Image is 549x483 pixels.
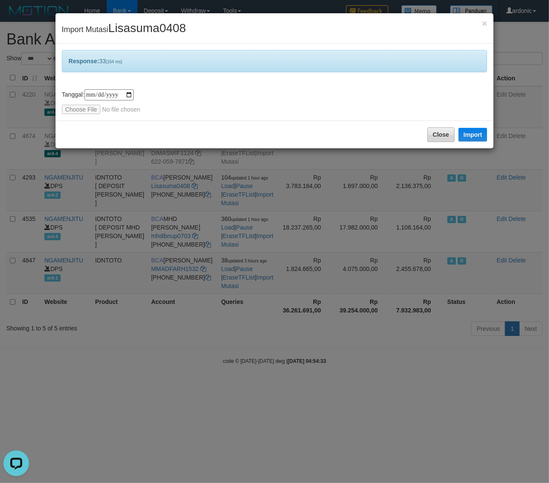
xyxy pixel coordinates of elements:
b: Response: [69,58,99,65]
span: × [482,18,487,28]
button: Open LiveChat chat widget [3,3,29,29]
span: Import Mutasi [62,25,186,34]
div: 33 [62,50,488,72]
span: [164 ms] [106,59,122,64]
button: Close [427,127,455,142]
button: Close [482,19,487,28]
div: Tanggal: [62,89,488,114]
button: Import [458,128,488,141]
span: Lisasuma0408 [108,21,186,35]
